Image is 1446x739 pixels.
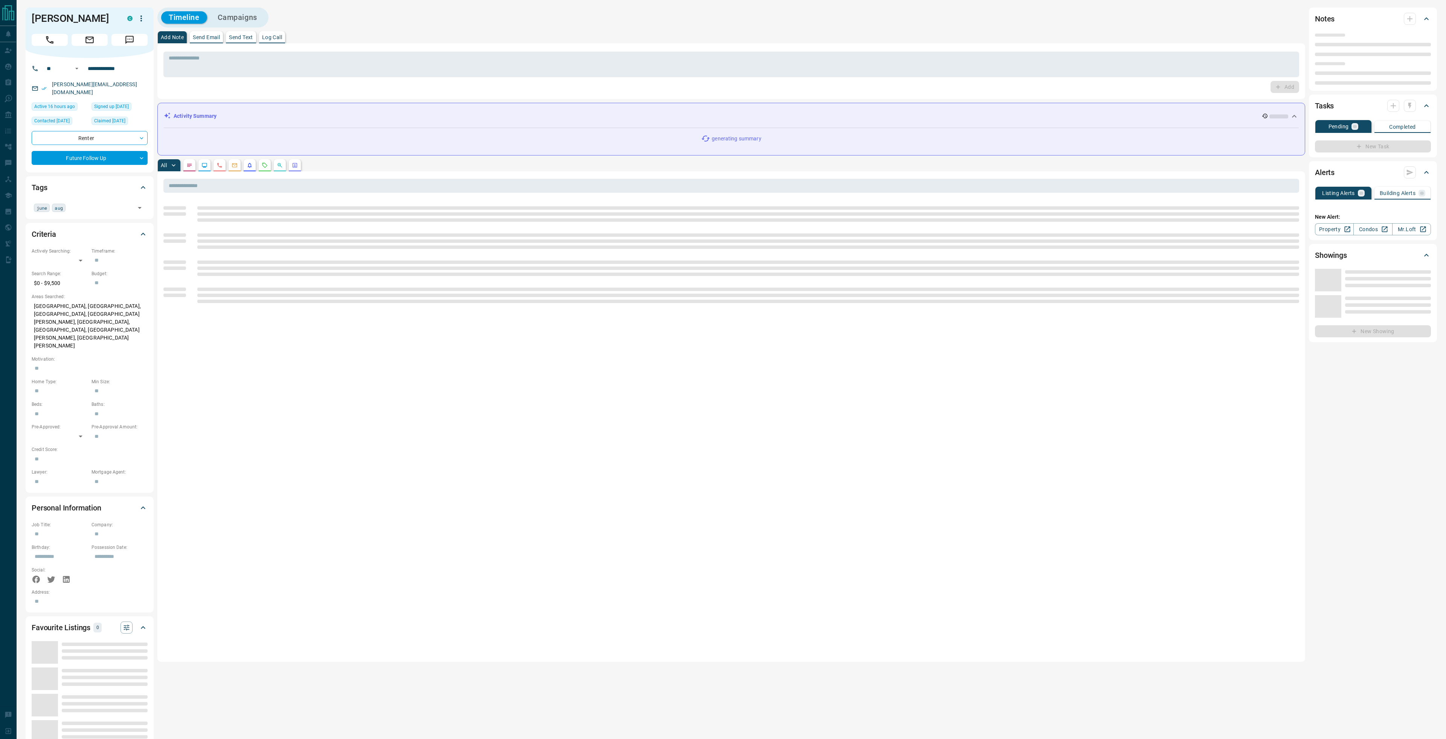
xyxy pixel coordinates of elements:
span: Email [72,34,108,46]
a: Condos [1353,223,1392,235]
button: Open [134,203,145,213]
div: condos.ca [127,16,133,21]
svg: Listing Alerts [247,162,253,168]
div: Showings [1315,246,1431,264]
p: Building Alerts [1380,190,1415,196]
p: Baths: [92,401,148,408]
p: Add Note [161,35,184,40]
div: Personal Information [32,499,148,517]
p: Min Size: [92,378,148,385]
p: Motivation: [32,356,148,363]
p: Company: [92,521,148,528]
span: Claimed [DATE] [94,117,125,125]
h2: Tasks [1315,100,1334,112]
p: Beds: [32,401,88,408]
a: Mr.Loft [1392,223,1431,235]
p: Lawyer: [32,469,88,475]
div: Alerts [1315,163,1431,181]
span: june [37,204,47,212]
svg: Opportunities [277,162,283,168]
span: Active 16 hours ago [34,103,75,110]
p: $0 - $9,500 [32,277,88,290]
div: Activity Summary [164,109,1299,123]
h1: [PERSON_NAME] [32,12,116,24]
svg: Lead Browsing Activity [201,162,207,168]
a: Property [1315,223,1354,235]
p: Address: [32,589,148,596]
p: Timeframe: [92,248,148,254]
svg: Agent Actions [292,162,298,168]
h2: Alerts [1315,166,1335,178]
p: Completed [1389,124,1416,130]
svg: Calls [217,162,223,168]
button: Timeline [161,11,207,24]
div: Wed Feb 26 2025 [92,117,148,127]
div: Renter [32,131,148,145]
p: Areas Searched: [32,293,148,300]
span: Message [111,34,148,46]
p: [GEOGRAPHIC_DATA], [GEOGRAPHIC_DATA], [GEOGRAPHIC_DATA], [GEOGRAPHIC_DATA][PERSON_NAME], [GEOGRAP... [32,300,148,352]
p: Budget: [92,270,148,277]
p: Search Range: [32,270,88,277]
div: Wed Jul 30 2025 [32,117,88,127]
p: Birthday: [32,544,88,551]
svg: Emails [232,162,238,168]
h2: Notes [1315,13,1335,25]
div: Tasks [1315,97,1431,115]
p: Social: [32,567,88,573]
p: All [161,163,167,168]
span: Signed up [DATE] [94,103,129,110]
div: Sun Aug 17 2025 [32,102,88,113]
div: Future Follow Up [32,151,148,165]
p: generating summary [712,135,761,143]
p: Pre-Approval Amount: [92,424,148,430]
p: Log Call [262,35,282,40]
div: Notes [1315,10,1431,28]
p: Send Text [229,35,253,40]
h2: Personal Information [32,502,101,514]
p: Possession Date: [92,544,148,551]
p: Send Email [193,35,220,40]
p: Job Title: [32,521,88,528]
p: Pre-Approved: [32,424,88,430]
p: Actively Searching: [32,248,88,254]
a: [PERSON_NAME][EMAIL_ADDRESS][DOMAIN_NAME] [52,81,137,95]
svg: Notes [186,162,192,168]
div: Favourite Listings0 [32,619,148,637]
p: 0 [96,623,99,632]
p: Pending [1329,124,1349,129]
p: Listing Alerts [1322,190,1355,196]
div: Criteria [32,225,148,243]
span: Call [32,34,68,46]
div: Tue May 02 2023 [92,102,148,113]
p: Home Type: [32,378,88,385]
p: Activity Summary [174,112,217,120]
h2: Showings [1315,249,1347,261]
p: Mortgage Agent: [92,469,148,475]
button: Open [72,64,81,73]
svg: Email Verified [41,86,47,91]
svg: Requests [262,162,268,168]
span: Contacted [DATE] [34,117,70,125]
h2: Criteria [32,228,56,240]
p: New Alert: [1315,213,1431,221]
div: Tags [32,178,148,197]
button: Campaigns [210,11,265,24]
p: Credit Score: [32,446,148,453]
h2: Favourite Listings [32,622,90,634]
h2: Tags [32,181,47,194]
span: aug [55,204,63,212]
